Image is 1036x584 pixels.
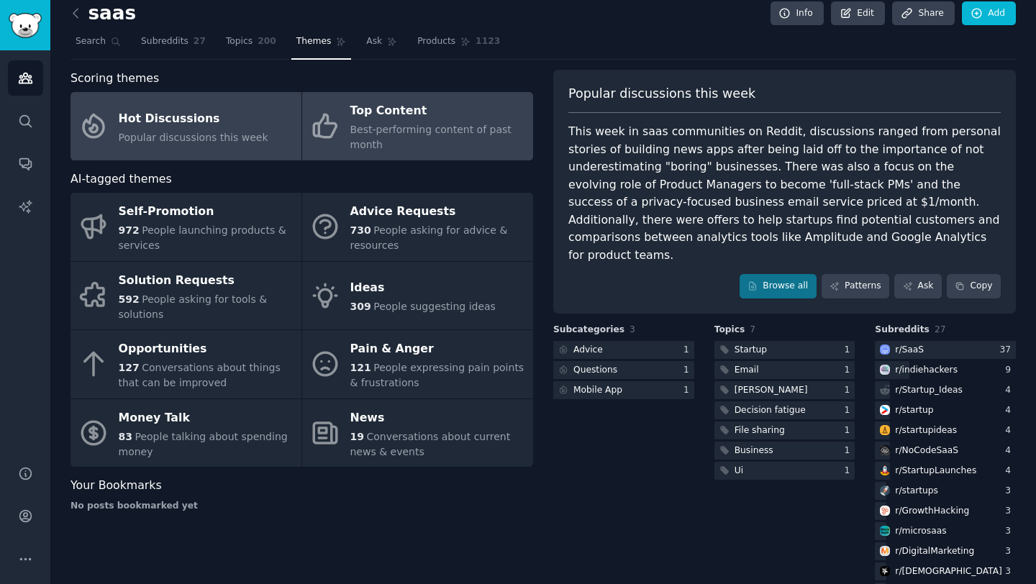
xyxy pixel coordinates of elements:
a: DigitalMarketingr/DigitalMarketing3 [875,542,1016,560]
span: 972 [119,224,140,236]
a: indiehackersr/indiehackers9 [875,361,1016,379]
a: [PERSON_NAME]1 [714,381,855,399]
div: Advice [573,344,603,357]
span: Best-performing content of past month [350,124,512,150]
div: Decision fatigue [735,404,806,417]
a: News19Conversations about current news & events [302,399,533,467]
span: People launching products & services [119,224,286,251]
a: Ask [894,274,942,298]
span: 83 [119,431,132,442]
div: [PERSON_NAME] [735,384,808,397]
span: People talking about spending money [119,431,288,457]
img: GrowthHacking [880,506,890,516]
h2: saas [71,2,136,25]
div: Hot Discussions [119,107,268,130]
button: Copy [947,274,1001,298]
a: Solution Requests592People asking for tools & solutions [71,262,301,330]
span: Popular discussions this week [119,132,268,143]
span: 27 [935,324,946,334]
div: Questions [573,364,617,377]
a: Edit [831,1,885,26]
img: startups [880,485,890,496]
div: 1 [845,384,855,397]
span: Subreddits [141,35,188,48]
span: 309 [350,301,371,312]
a: startupr/startup4 [875,401,1016,419]
a: Topics200 [221,30,281,60]
span: 27 [194,35,206,48]
span: 127 [119,362,140,373]
a: StartupLaunchesr/StartupLaunches4 [875,462,1016,480]
div: 3 [1005,485,1016,498]
a: Email1 [714,361,855,379]
span: Search [76,35,106,48]
div: Pain & Anger [350,338,526,361]
a: Self-Promotion972People launching products & services [71,193,301,261]
span: Themes [296,35,332,48]
span: Products [417,35,455,48]
span: 592 [119,293,140,305]
span: Subcategories [553,324,624,337]
img: microsaas [880,526,890,536]
span: 121 [350,362,371,373]
div: Solution Requests [119,269,294,292]
div: 37 [999,344,1016,357]
a: Business1 [714,442,855,460]
a: Info [771,1,824,26]
img: DigitalMarketing [880,546,890,556]
div: Money Talk [119,406,294,429]
div: 4 [1005,384,1016,397]
a: Advice1 [553,341,694,359]
div: r/ indiehackers [895,364,958,377]
div: Advice Requests [350,201,526,224]
a: GrowthHackingr/GrowthHacking3 [875,502,1016,520]
a: microsaasr/microsaas3 [875,522,1016,540]
div: 1 [845,364,855,377]
div: r/ NoCodeSaaS [895,444,958,457]
div: r/ startup [895,404,933,417]
span: Your Bookmarks [71,477,162,495]
a: File sharing1 [714,421,855,439]
div: Ui [735,465,743,478]
a: r/Startup_Ideas4 [875,381,1016,399]
a: SaaSr/SaaS37 [875,341,1016,359]
div: r/ startups [895,485,938,498]
img: SaaS [880,345,890,355]
div: File sharing [735,424,785,437]
img: SaaSMarketing [880,566,890,576]
div: Business [735,444,773,457]
div: Ideas [350,277,496,300]
a: Ask [361,30,402,60]
img: NoCodeSaaS [880,445,890,455]
span: 7 [750,324,755,334]
div: 1 [683,364,694,377]
img: startupideas [880,425,890,435]
a: Subreddits27 [136,30,211,60]
a: Decision fatigue1 [714,401,855,419]
div: 3 [1005,505,1016,518]
div: News [350,406,526,429]
span: AI-tagged themes [71,170,172,188]
div: 3 [1005,545,1016,558]
a: Money Talk83People talking about spending money [71,399,301,467]
a: Ui1 [714,462,855,480]
a: Browse all [740,274,817,298]
a: Questions1 [553,361,694,379]
a: SaaSMarketingr/[DEMOGRAPHIC_DATA]3 [875,562,1016,580]
img: indiehackers [880,365,890,375]
span: Conversations about things that can be improved [119,362,281,388]
span: Popular discussions this week [568,85,755,103]
div: 3 [1005,565,1016,578]
img: startup [880,405,890,415]
div: 1 [683,344,694,357]
div: 1 [845,424,855,437]
div: 9 [1005,364,1016,377]
a: Share [892,1,954,26]
img: StartupLaunches [880,465,890,475]
div: 4 [1005,404,1016,417]
a: Search [71,30,126,60]
div: Startup [735,344,767,357]
span: Topics [714,324,745,337]
span: People asking for advice & resources [350,224,508,251]
span: People asking for tools & solutions [119,293,268,320]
